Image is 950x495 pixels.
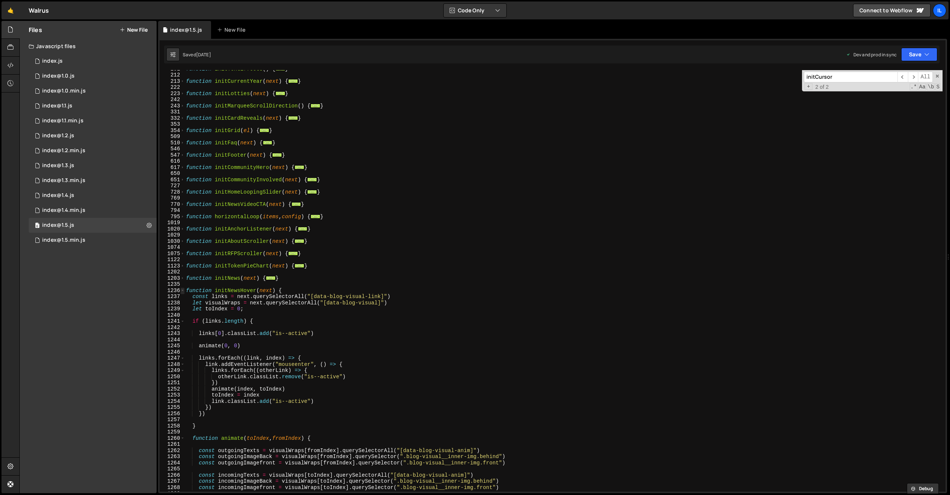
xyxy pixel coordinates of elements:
span: ... [308,189,317,194]
div: 1267 [160,478,185,485]
span: ... [308,177,317,181]
div: 1266 [160,472,185,479]
div: 13794/39271.js [29,188,157,203]
span: ... [311,214,320,218]
div: 794 [160,207,185,214]
input: Search for [804,72,897,82]
h2: Files [29,26,42,34]
span: ... [263,140,273,144]
span: ... [295,165,304,169]
div: 547 [160,152,185,159]
a: 🤙 [1,1,20,19]
div: 1020 [160,226,185,232]
div: 795 [160,214,185,220]
div: 13794/34972.js [29,54,157,69]
div: 1260 [160,435,185,442]
div: New File [217,26,248,34]
div: 222 [160,84,185,91]
div: 13794/40275.js [29,233,157,248]
div: 1029 [160,232,185,238]
div: 1268 [160,485,185,491]
div: 1240 [160,312,185,319]
div: 13794/35434.js [29,84,157,98]
span: Toggle Replace mode [805,83,812,90]
div: 1258 [160,423,185,429]
div: 1256 [160,411,185,417]
div: 242 [160,97,185,103]
span: Search In Selection [935,83,940,91]
span: ... [311,103,320,107]
span: CaseSensitive Search [918,83,926,91]
div: 616 [160,158,185,165]
div: 13794/38749.js [29,98,157,113]
div: index@1.2.js [42,132,74,139]
span: ... [298,226,308,231]
div: index@1.4.min.js [42,207,85,214]
span: ... [266,276,276,280]
div: 353 [160,121,185,128]
a: Connect to Webflow [853,4,931,17]
div: 13794/39272.js [29,203,157,218]
div: 509 [160,134,185,140]
div: 1261 [160,441,185,448]
div: 1241 [160,318,185,325]
div: 1253 [160,392,185,398]
div: 332 [160,115,185,122]
div: 1238 [160,300,185,306]
span: ... [288,251,298,255]
div: 770 [160,201,185,208]
div: index@1.0.js [42,73,75,79]
button: Debug [907,483,939,494]
div: 1235 [160,281,185,288]
span: ... [288,116,298,120]
span: Whole Word Search [927,83,935,91]
div: 1254 [160,398,185,405]
div: 1257 [160,417,185,423]
div: 651 [160,177,185,183]
div: 1243 [160,330,185,337]
div: 1030 [160,238,185,245]
div: 331 [160,109,185,115]
span: ... [273,153,282,157]
div: 1255 [160,404,185,411]
div: 213 [160,78,185,85]
div: 1202 [160,269,185,275]
div: 1250 [160,374,185,380]
div: 13794/35435.js [29,69,157,84]
div: 13794/38384.js [29,143,157,158]
div: 1264 [160,460,185,466]
div: index@1.2.min.js [42,147,85,154]
div: 1252 [160,386,185,392]
div: index@1.5.js [170,26,202,34]
div: 13794/39268.js [29,158,157,173]
span: ... [276,91,285,95]
div: Dev and prod in sync [846,51,897,58]
div: index@1.5.js [42,222,74,229]
div: index@1.3.min.js [42,177,85,184]
div: 1249 [160,367,185,374]
div: 1248 [160,361,185,368]
span: ... [295,239,304,243]
button: New File [120,27,148,33]
span: 0 [35,223,40,229]
div: 1236 [160,288,185,294]
span: Alt-Enter [918,72,933,82]
span: ... [259,128,269,132]
div: 13794/39263.js [29,128,157,143]
div: 769 [160,195,185,201]
div: 728 [160,189,185,195]
div: index.js [42,58,63,65]
div: 1019 [160,220,185,226]
div: 546 [160,146,185,152]
span: ​ [908,72,918,82]
div: 510 [160,140,185,146]
div: index@1.5.min.js [42,237,85,244]
div: Saved [183,51,211,58]
a: Il [933,4,946,17]
div: 1122 [160,257,185,263]
div: 650 [160,170,185,177]
div: index@1.1.min.js [42,118,84,124]
div: 1074 [160,244,185,251]
button: Code Only [444,4,506,17]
